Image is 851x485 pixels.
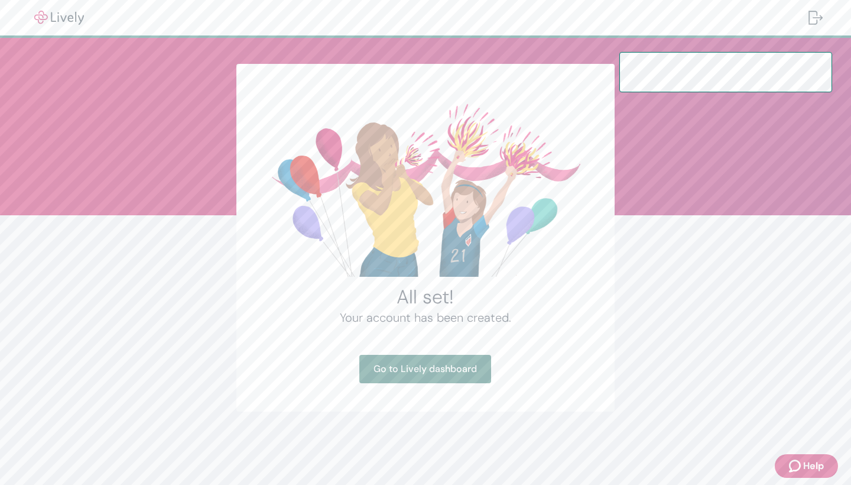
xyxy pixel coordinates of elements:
button: Zendesk support iconHelp [775,454,838,478]
a: Go to Lively dashboard [359,355,491,383]
button: Log out [799,4,832,32]
span: Help [803,459,824,473]
h2: All set! [265,285,586,309]
img: Lively [26,11,92,25]
svg: Zendesk support icon [789,459,803,473]
h4: Your account has been created. [265,309,586,326]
